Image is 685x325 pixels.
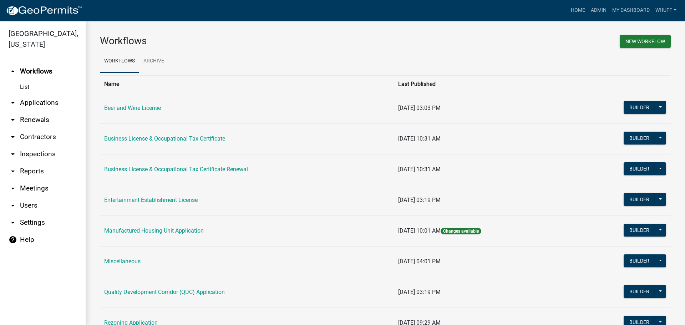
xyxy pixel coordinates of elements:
[9,167,17,176] i: arrow_drop_down
[100,35,380,47] h3: Workflows
[624,285,655,298] button: Builder
[398,105,441,111] span: [DATE] 03:03 PM
[100,50,139,73] a: Workflows
[624,132,655,144] button: Builder
[9,67,17,76] i: arrow_drop_up
[398,258,441,265] span: [DATE] 04:01 PM
[9,218,17,227] i: arrow_drop_down
[394,75,571,93] th: Last Published
[624,224,655,237] button: Builder
[9,201,17,210] i: arrow_drop_down
[620,35,671,48] button: New Workflow
[624,193,655,206] button: Builder
[588,4,609,17] a: Admin
[398,135,441,142] span: [DATE] 10:31 AM
[398,289,441,295] span: [DATE] 03:19 PM
[398,166,441,173] span: [DATE] 10:31 AM
[398,227,441,234] span: [DATE] 10:01 AM
[104,197,198,203] a: Entertainment Establishment License
[609,4,653,17] a: My Dashboard
[104,135,225,142] a: Business License & Occupational Tax Certificate
[653,4,679,17] a: whuff
[104,258,141,265] a: Miscellaneous
[568,4,588,17] a: Home
[104,166,248,173] a: Business License & Occupational Tax Certificate Renewal
[104,227,204,234] a: Manufactured Housing Unit Application
[9,116,17,124] i: arrow_drop_down
[104,105,161,111] a: Beer and Wine License
[9,235,17,244] i: help
[9,150,17,158] i: arrow_drop_down
[624,162,655,175] button: Builder
[9,98,17,107] i: arrow_drop_down
[100,75,394,93] th: Name
[398,197,441,203] span: [DATE] 03:19 PM
[104,289,225,295] a: Quality Development Corridor (QDC) Application
[9,133,17,141] i: arrow_drop_down
[624,254,655,267] button: Builder
[139,50,168,73] a: Archive
[441,228,481,234] span: Changes available
[624,101,655,114] button: Builder
[9,184,17,193] i: arrow_drop_down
